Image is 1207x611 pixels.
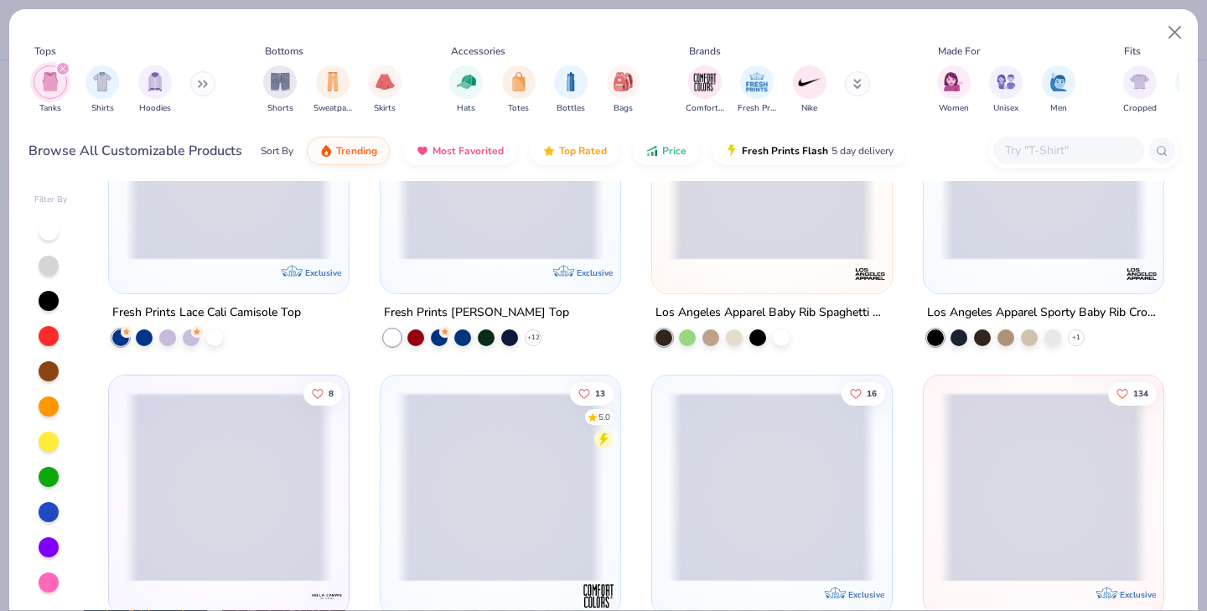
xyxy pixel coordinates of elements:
[449,65,483,115] div: filter for Hats
[793,65,826,115] button: filter button
[416,144,429,158] img: most_fav.gif
[41,72,60,91] img: Tanks Image
[85,65,119,115] div: filter for Shirts
[502,65,536,115] button: filter button
[324,72,342,91] img: Sweatpants Image
[1072,332,1080,342] span: + 1
[138,65,172,115] div: filter for Hoodies
[1123,65,1157,115] button: filter button
[1042,65,1075,115] div: filter for Men
[146,72,164,91] img: Hoodies Image
[267,102,293,115] span: Shorts
[938,44,980,59] div: Made For
[1124,44,1141,59] div: Fits
[542,144,556,158] img: TopRated.gif
[433,144,504,158] span: Most Favorited
[374,102,396,115] span: Skirts
[1130,72,1149,91] img: Cropped Image
[997,72,1016,91] img: Unisex Image
[329,390,334,398] span: 8
[686,102,724,115] span: Comfort Colors
[457,72,476,91] img: Hats Image
[614,102,633,115] span: Bags
[510,72,528,91] img: Totes Image
[848,589,884,600] span: Exclusive
[554,65,588,115] button: filter button
[853,256,887,290] img: Los Angeles Apparel logo
[263,65,297,115] div: filter for Shorts
[989,65,1023,115] div: filter for Unisex
[1050,102,1067,115] span: Men
[662,144,686,158] span: Price
[1049,72,1068,91] img: Men Image
[577,267,613,277] span: Exclusive
[34,65,67,115] button: filter button
[1108,382,1157,406] button: Like
[368,65,401,115] button: filter button
[562,72,580,91] img: Bottles Image
[451,44,505,59] div: Accessories
[403,137,516,165] button: Most Favorited
[39,102,61,115] span: Tanks
[139,102,171,115] span: Hoodies
[261,143,293,158] div: Sort By
[305,267,341,277] span: Exclusive
[85,65,119,115] button: filter button
[993,102,1018,115] span: Unisex
[313,65,352,115] div: filter for Sweatpants
[570,382,614,406] button: Like
[793,65,826,115] div: filter for Nike
[937,65,971,115] div: filter for Women
[319,144,333,158] img: trending.gif
[93,72,112,91] img: Shirts Image
[368,65,401,115] div: filter for Skirts
[1119,589,1155,600] span: Exclusive
[91,102,114,115] span: Shirts
[614,72,632,91] img: Bags Image
[689,44,721,59] div: Brands
[742,144,828,158] span: Fresh Prints Flash
[502,65,536,115] div: filter for Totes
[34,44,56,59] div: Tops
[939,102,969,115] span: Women
[271,72,290,91] img: Shorts Image
[376,72,395,91] img: Skirts Image
[725,144,738,158] img: flash.gif
[607,65,640,115] button: filter button
[34,194,68,206] div: Filter By
[989,65,1023,115] button: filter button
[457,102,475,115] span: Hats
[842,382,885,406] button: Like
[304,382,343,406] button: Like
[554,65,588,115] div: filter for Bottles
[1123,102,1157,115] span: Cropped
[263,65,297,115] button: filter button
[867,390,877,398] span: 16
[738,65,776,115] div: filter for Fresh Prints
[313,102,352,115] span: Sweatpants
[557,102,585,115] span: Bottles
[1124,256,1158,290] img: Los Angeles Apparel logo
[1003,141,1132,160] input: Try "T-Shirt"
[744,70,769,95] img: Fresh Prints Image
[712,137,906,165] button: Fresh Prints Flash5 day delivery
[686,65,724,115] div: filter for Comfort Colors
[307,137,390,165] button: Trending
[927,302,1160,323] div: Los Angeles Apparel Sporty Baby Rib Crop Tank
[738,102,776,115] span: Fresh Prints
[692,70,717,95] img: Comfort Colors Image
[801,102,817,115] span: Nike
[336,144,377,158] span: Trending
[738,65,776,115] button: filter button
[831,142,894,161] span: 5 day delivery
[384,302,569,323] div: Fresh Prints [PERSON_NAME] Top
[598,412,610,424] div: 5.0
[28,141,242,161] div: Browse All Customizable Products
[34,65,67,115] div: filter for Tanks
[559,144,607,158] span: Top Rated
[1123,65,1157,115] div: filter for Cropped
[1133,390,1148,398] span: 134
[313,65,352,115] button: filter button
[138,65,172,115] button: filter button
[595,390,605,398] span: 13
